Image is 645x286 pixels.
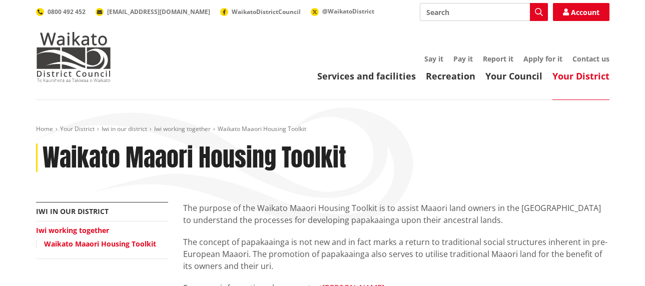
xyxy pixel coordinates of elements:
span: WaikatoDistrictCouncil [232,7,301,16]
span: [EMAIL_ADDRESS][DOMAIN_NAME] [107,7,210,16]
a: Iwi working together [36,225,109,235]
h1: Waikato Maaori Housing Toolkit [43,143,346,172]
a: Your District [552,70,609,82]
nav: breadcrumb [36,125,609,133]
a: Your District [60,124,95,133]
a: Iwi working together [154,124,211,133]
img: Waikato District Council - Te Kaunihera aa Takiwaa o Waikato [36,32,111,82]
input: Search input [420,3,548,21]
p: The purpose of the Waikato Maaori Housing Toolkit is to assist Maaori land owners in the [GEOGRAP... [183,202,609,226]
a: WaikatoDistrictCouncil [220,7,301,16]
span: @WaikatoDistrict [322,7,374,15]
a: Report it [483,54,513,63]
a: Home [36,124,53,133]
p: The concept of papakaainga is not new and in fact marks a return to traditional social structures... [183,236,609,272]
a: [EMAIL_ADDRESS][DOMAIN_NAME] [96,7,210,16]
span: 0800 492 452 [48,7,86,16]
a: 0800 492 452 [36,7,86,16]
a: Account [553,3,609,21]
a: Services and facilities [317,70,416,82]
a: Say it [424,54,443,63]
a: Iwi in our district [36,206,109,216]
a: Iwi in our district [102,124,147,133]
a: Recreation [426,70,475,82]
a: Your Council [485,70,542,82]
a: Contact us [572,54,609,63]
a: Apply for it [523,54,562,63]
a: @WaikatoDistrict [311,7,374,15]
a: Waikato Maaori Housing Toolkit [44,239,156,248]
a: Pay it [453,54,473,63]
span: Waikato Maaori Housing Toolkit [218,124,306,133]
